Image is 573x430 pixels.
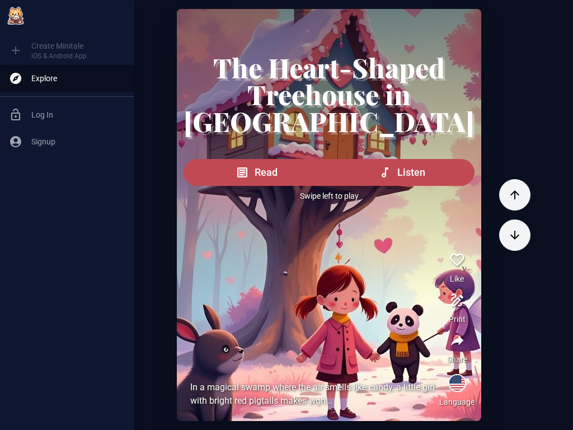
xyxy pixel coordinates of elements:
p: Like [450,273,464,284]
span: Log In [31,109,125,120]
h1: The Heart-Shaped Treehouse in [GEOGRAPHIC_DATA] [184,54,475,134]
p: Language [439,396,475,408]
p: Swipe left to play [184,190,475,202]
button: Read [184,159,329,186]
span: Listen [397,165,425,180]
span: Explore [31,73,125,84]
p: Print [449,314,466,325]
span: Read [255,165,278,180]
span: Signup [31,136,125,147]
div: In a magical swamp where the air smells like candy, a little girl with bright red pigtails makes ... [190,381,436,408]
button: Listen [328,159,475,186]
p: Share [447,354,467,365]
img: Minitale [4,4,27,27]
